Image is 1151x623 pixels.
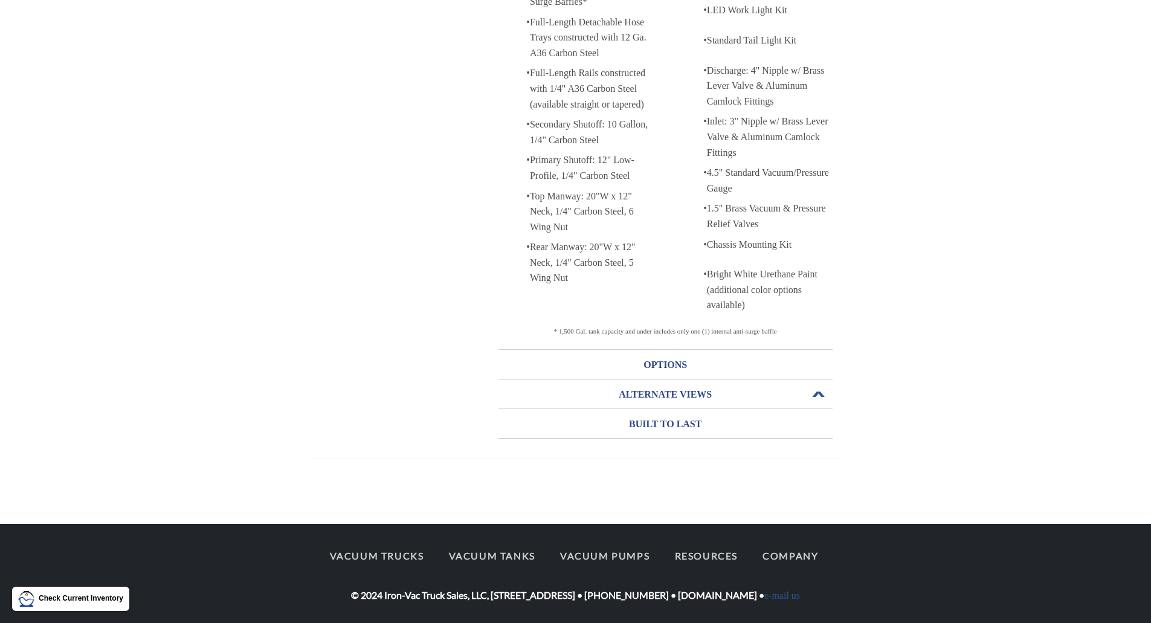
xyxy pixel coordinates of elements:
[498,350,833,379] a: OPTIONS
[707,237,833,253] div: Chassis Mounting Kit
[694,165,707,181] p: •
[554,328,777,335] span: * 1,500 Gal. tank capacity and under includes only one (1) internal anti-surge baffle
[498,380,833,408] a: ALTERNATE VIEWSOpen or Close
[694,33,707,48] p: •
[694,2,707,18] p: •
[498,385,833,404] h3: ALTERNATE VIEWS
[517,15,530,30] p: •
[707,201,833,231] div: 1.5" Brass Vacuum & Pressure Relief Valves
[530,15,656,61] div: Full-Length Detachable Hose Trays constructed with 12 Ga. A36 Carbon Steel
[694,237,707,253] p: •
[498,415,833,434] h3: BUILT TO LAST
[310,543,842,604] div: © 2024 Iron-Vac Truck Sales, LLC, [STREET_ADDRESS] • [PHONE_NUMBER] • [DOMAIN_NAME] •
[319,543,435,569] a: Vacuum Trucks
[694,201,707,216] p: •
[530,152,656,183] div: Primary Shutoff: 12" Low-Profile, 1/4" Carbon Steel
[39,593,123,604] p: Check Current Inventory
[530,65,656,112] div: Full-Length Rails constructed with 1/4" A36 Carbon Steel (available straight or tapered)
[811,390,827,399] span: Open or Close
[498,355,833,375] h3: OPTIONS
[438,543,546,569] a: Vacuum Tanks
[517,189,530,204] p: •
[530,239,656,286] div: Rear Manway: 20"W x 12" Neck, 1/4" Carbon Steel, 5 Wing Nut
[530,189,656,235] div: Top Manway: 20"W x 12" Neck, 1/4" Carbon Steel, 6 Wing Nut
[707,165,833,196] div: 4.5" Standard Vacuum/Pressure Gauge
[18,590,35,607] img: LMT Icon
[517,239,530,255] p: •
[530,117,656,147] div: Secondary Shutoff: 10 Gallon, 1/4" Carbon Steel
[694,63,707,79] p: •
[707,33,833,48] div: Standard Tail Light Kit
[549,543,660,569] a: Vacuum Pumps
[707,2,833,18] div: LED Work Light Kit
[707,266,833,313] div: Bright White Urethane Paint (additional color options available)
[694,114,707,129] p: •
[752,543,829,569] a: Company
[764,590,800,601] a: e-mail us
[694,266,707,282] p: •
[517,65,530,81] p: •
[707,114,833,160] div: Inlet: 3" Nipple w/ Brass Lever Valve & Aluminum Camlock Fittings
[498,410,833,438] a: BUILT TO LAST
[517,117,530,132] p: •
[517,152,530,168] p: •
[663,543,749,569] a: Resources
[707,63,833,109] div: Discharge: 4" Nipple w/ Brass Lever Valve & Aluminum Camlock Fittings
